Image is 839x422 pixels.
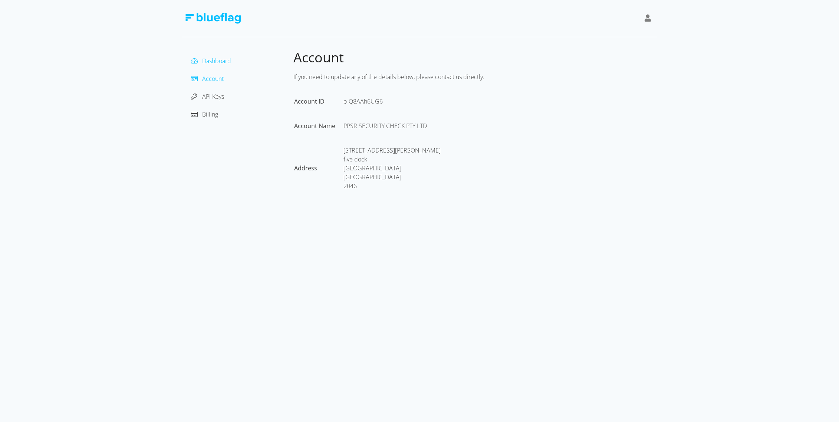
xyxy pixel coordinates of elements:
a: Account [191,75,224,83]
a: Dashboard [191,57,231,65]
span: Account [293,48,344,66]
div: [STREET_ADDRESS][PERSON_NAME] [343,146,441,155]
span: API Keys [202,92,224,101]
img: Blue Flag Logo [185,13,241,24]
span: Billing [202,110,218,118]
td: PPSR SECURITY CHECK PTY LTD [343,121,448,145]
div: [GEOGRAPHIC_DATA] [343,173,441,181]
td: o-Q8AAh6UG6 [343,97,448,121]
div: 2046 [343,181,441,190]
div: [GEOGRAPHIC_DATA] [343,164,441,173]
span: Account Name [294,122,335,130]
span: Account ID [294,97,325,105]
a: Billing [191,110,218,118]
span: Dashboard [202,57,231,65]
div: If you need to update any of the details below, please contact us directly. [293,69,657,84]
a: API Keys [191,92,224,101]
div: five dock [343,155,441,164]
span: Address [294,164,317,172]
span: Account [202,75,224,83]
